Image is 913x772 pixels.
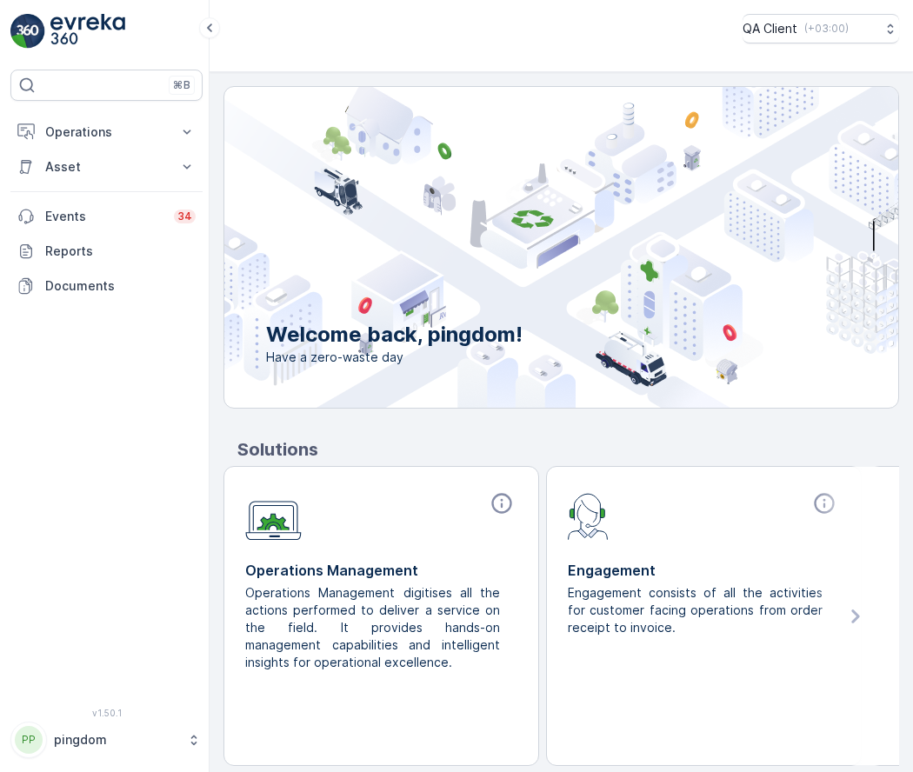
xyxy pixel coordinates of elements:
button: Operations [10,115,203,150]
span: v 1.50.1 [10,708,203,718]
p: Asset [45,158,168,176]
p: ( +03:00 ) [804,22,849,36]
img: city illustration [146,87,898,408]
a: Reports [10,234,203,269]
p: 34 [177,210,192,223]
p: Operations [45,123,168,141]
p: Documents [45,277,196,295]
p: Events [45,208,163,225]
p: Operations Management digitises all the actions performed to deliver a service on the field. It p... [245,584,503,671]
p: Solutions [237,436,899,463]
a: Documents [10,269,203,303]
p: Engagement [568,560,840,581]
div: PP [15,726,43,754]
button: Asset [10,150,203,184]
span: Have a zero-waste day [266,349,523,366]
img: logo [10,14,45,49]
img: logo_light-DOdMpM7g.png [50,14,125,49]
button: PPpingdom [10,722,203,758]
p: Operations Management [245,560,517,581]
a: Events34 [10,199,203,234]
p: Engagement consists of all the activities for customer facing operations from order receipt to in... [568,584,826,636]
img: module-icon [245,491,302,541]
p: QA Client [743,20,797,37]
p: pingdom [54,731,178,749]
img: module-icon [568,491,609,540]
button: QA Client(+03:00) [743,14,899,43]
p: Welcome back, pingdom! [266,321,523,349]
p: ⌘B [173,78,190,92]
p: Reports [45,243,196,260]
